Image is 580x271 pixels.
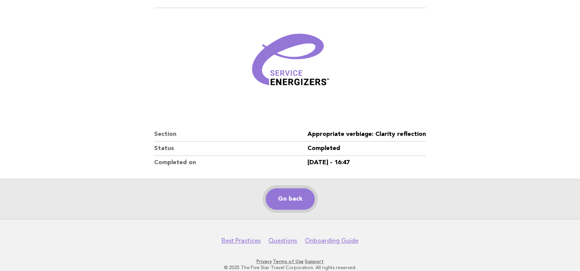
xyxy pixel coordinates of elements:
a: Go back [266,188,315,210]
a: Best Practices [222,237,261,245]
p: © 2025 The Five Star Travel Corporation. All rights reserved. [56,264,525,271]
a: Questions [268,237,297,245]
p: · · [56,258,525,264]
a: Support [305,259,324,264]
a: Terms of Use [273,259,304,264]
dd: [DATE] - 16:47 [307,156,426,170]
a: Onboarding Guide [305,237,358,245]
dd: Completed [307,142,426,156]
dt: Completed on [154,156,307,170]
a: Privacy [256,259,272,264]
dd: Appropriate verbiage: Clarity reflection [307,127,426,142]
dt: Section [154,127,307,142]
img: Verified [244,17,336,109]
dt: Status [154,142,307,156]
